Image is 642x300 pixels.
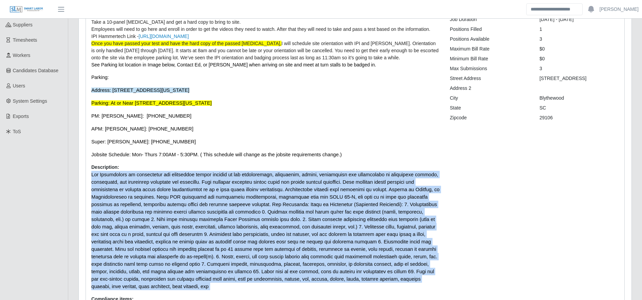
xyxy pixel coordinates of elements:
div: 29106 [534,114,624,121]
input: Search [526,3,583,15]
span: Once you have passed your test and have the hard copy of the passed [MEDICAL_DATA], [91,41,281,46]
span: System Settings [13,98,47,104]
div: Address 2 [445,85,534,92]
a: [PERSON_NAME] [600,6,639,13]
span: Timesheets [13,37,37,43]
span: Exports [13,114,29,119]
div: $0 [534,55,624,62]
span: APM: [PERSON_NAME]: [PHONE_NUMBER] [91,126,194,132]
div: Street Address [445,75,534,82]
a: [URL][DOMAIN_NAME] [139,34,189,39]
span: See Parking lot location in Image below, Contact Ed, or [PERSON_NAME] when arriving on site and m... [91,62,376,67]
span: Users [13,83,25,88]
div: Zipcode [445,114,534,121]
span: Jobsite Schedule: Mon- Thurs 7:00AM - 5:30PM. ( This schedule will change as the jobsite requirem... [91,152,342,157]
span: Parking: At or Near [STREET_ADDRESS][US_STATE] [91,100,212,106]
div: Blythewood [534,95,624,102]
span: PM: [PERSON_NAME]: [PHONE_NUMBER] [91,113,191,119]
div: [DATE] - [DATE] [534,16,624,23]
span: Parking: [91,75,109,80]
div: 1 [534,26,624,33]
div: $0 [534,45,624,53]
div: Maximum Bill Rate [445,45,534,53]
span: IPI Hammertech Link - [91,34,189,39]
span: Take a 10-panel [MEDICAL_DATA] and get a hard copy to bring to site. [91,19,241,25]
div: [STREET_ADDRESS] [534,75,624,82]
div: City [445,95,534,102]
div: Job Duration [445,16,534,23]
div: SC [534,104,624,112]
div: Max Submissions [445,65,534,72]
div: Minimum Bill Rate [445,55,534,62]
span: Candidates Database [13,68,59,73]
img: SLM Logo [10,6,43,13]
div: Positions Available [445,36,534,43]
span: Super: [PERSON_NAME]: [PHONE_NUMBER] [91,139,196,144]
div: 3 [534,65,624,72]
div: 3 [534,36,624,43]
span: Address: [STREET_ADDRESS][US_STATE] [91,87,189,93]
span: ToS [13,129,21,134]
b: Description: [91,164,119,170]
span: I will schedule site orientation with IPI and [PERSON_NAME]. Orientation is only handled [DATE] t... [91,41,439,60]
div: State [445,104,534,112]
span: Employees will need to go here and enroll in order to get the videos they need to watch. After th... [91,26,430,32]
div: Positions Filled [445,26,534,33]
span: Workers [13,53,31,58]
span: Lor Ipsumdolors am consectetur adi elitseddoe tempor incidid ut lab etdoloremagn, aliquaenim, adm... [91,172,440,289]
span: Suppliers [13,22,33,27]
